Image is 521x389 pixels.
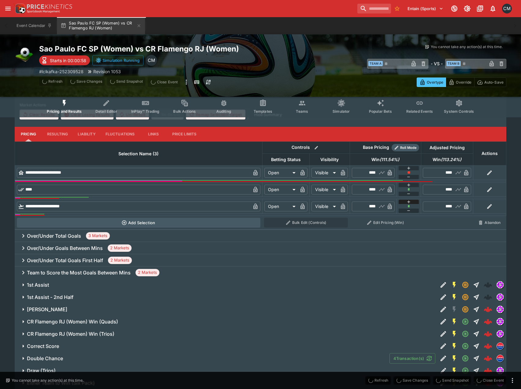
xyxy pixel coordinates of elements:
[15,291,438,303] button: 1st Assist - 2nd Half
[27,343,59,349] h6: Correct Score
[444,109,474,114] span: System Controls
[146,55,157,66] div: Cameron Matheson
[497,343,504,349] img: lclkafka
[497,355,504,362] img: lclkafka
[136,270,159,276] span: 2 Markets
[462,3,473,14] button: Toggle light/dark mode
[509,377,516,384] button: more
[27,10,60,13] img: Sportsbook Management
[497,367,504,374] img: simulator
[497,318,504,325] img: simulator
[12,378,84,383] p: You cannot take any action(s) at this time.
[360,144,392,151] div: Base Pricing
[27,233,81,239] h6: Over/Under Total Goals
[352,218,419,228] button: Edit Pricing (Win)
[460,292,471,303] button: Suspended
[462,281,469,289] svg: Suspended
[497,294,504,300] img: simulator
[95,109,117,114] span: Detail Editor
[264,156,307,163] span: Betting Status
[456,79,471,85] p: Override
[475,218,504,228] button: Abandon
[462,306,469,313] svg: Suspended
[365,156,406,163] span: Win(111.54%)
[484,354,492,363] div: 9c521ada-0119-4896-a794-d35d4ec74676
[417,77,446,87] button: Overtype
[15,328,438,340] button: CR Flamengo RJ (Women) Win (Trios)
[254,109,272,114] span: Templates
[502,4,512,13] div: Cameron Matheson
[438,341,449,352] button: Edit Detail
[471,328,482,339] button: Straight
[39,68,84,75] p: Copy To Clipboard
[264,185,298,194] div: Open
[27,331,114,337] h6: CR Flamengo RJ (Women) Win (Trios)
[438,353,449,364] button: Edit Detail
[460,279,471,290] button: Suspended
[15,364,438,377] button: Draw (Trios)
[27,306,67,313] h6: [PERSON_NAME]
[484,79,504,85] p: Auto-Save
[39,44,273,54] h2: Copy To Clipboard
[460,328,471,339] button: Open
[471,365,482,376] button: Straight
[438,304,449,315] button: Edit Detail
[500,2,514,15] button: Cameron Matheson
[167,127,202,142] button: Price Limits
[482,340,494,352] a: e7b7a147-ac75-4aaa-897b-070fc398f8d5
[449,304,460,315] button: SGM Disabled
[497,281,504,289] div: simulator
[27,355,63,362] h6: Double Chance
[484,317,492,326] img: logo-cerberus--red.svg
[449,3,460,14] button: Connected to PK
[108,257,132,263] span: 2 Markets
[311,168,338,178] div: Visible
[497,293,504,301] div: simulator
[406,109,433,114] span: Related Events
[27,270,131,276] h6: Team to Score the Most Goals Between Mins
[262,142,350,153] th: Controls
[462,355,469,362] svg: Open
[389,353,435,364] button: 4Transaction(s)
[17,218,261,228] button: Add Selection
[27,368,56,374] h6: Draw (Trios)
[86,233,110,239] span: 3 Markets
[42,96,479,117] div: Event type filters
[426,156,468,163] span: Win(113.24%)
[484,317,492,326] div: cc378c32-9331-4032-8526-c3251f3d47df
[112,150,165,157] span: Selection Name (3)
[27,4,72,9] img: PriceKinetics
[13,17,56,34] button: Event Calendar
[449,341,460,352] button: SGM Enabled
[431,60,443,67] h6: - VS -
[449,279,460,290] button: SGM Enabled
[482,364,494,377] a: 09ccd369-8530-4018-b0aa-a5260e6a35a8
[471,341,482,352] button: Straight
[462,342,469,350] svg: Open
[462,330,469,338] svg: Open
[183,77,190,87] button: more
[497,330,504,338] div: simulator
[392,4,402,13] button: No Bookmarks
[216,109,231,114] span: Auditing
[173,109,196,114] span: Bulk Actions
[27,257,103,264] h6: Over/Under Total Goals First Half
[446,61,461,66] span: Team B
[460,365,471,376] button: Open
[398,145,419,150] span: Roll Mode
[438,328,449,339] button: Edit Detail
[15,340,438,352] button: Correct Score
[482,303,494,315] a: f6e673eb-a864-4145-b69e-c267cc0ea418
[471,292,482,303] button: Straight
[462,367,469,374] svg: Open
[473,142,506,165] th: Actions
[484,342,492,350] div: e7b7a147-ac75-4aaa-897b-070fc398f8d5
[449,365,460,376] button: SGM Enabled
[333,109,350,114] span: Simulator
[15,279,438,291] button: 1st Assist
[15,127,42,142] button: Pricing
[438,279,449,290] button: Edit Detail
[27,319,118,325] h6: CR Flamengo RJ (Women) Win (Quads)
